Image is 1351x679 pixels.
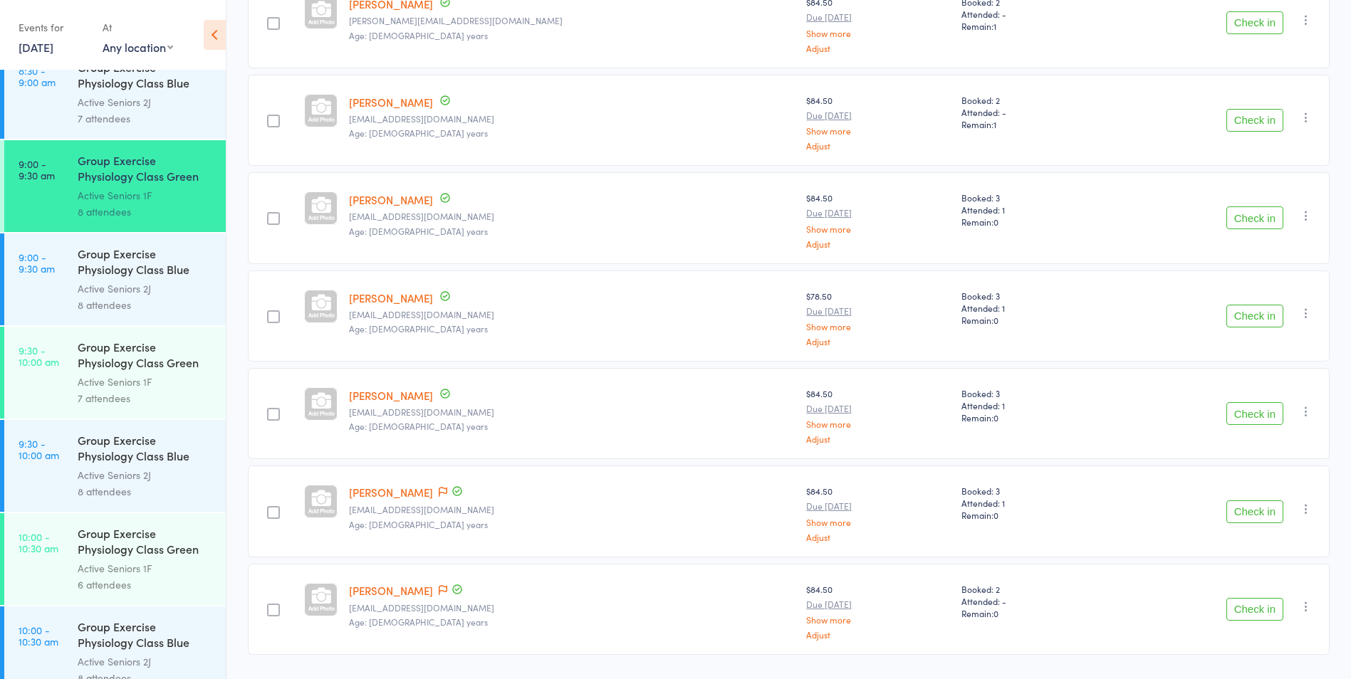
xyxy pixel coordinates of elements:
div: Active Seniors 1F [78,560,214,577]
div: Group Exercise Physiology Class Blue Room [78,59,214,94]
small: judithkkent@gmail.com [349,114,795,124]
div: $84.50 [806,583,949,639]
a: Show more [806,28,949,38]
small: asmclarke@gmail.com [349,310,795,320]
div: Active Seniors 1F [78,187,214,204]
button: Check in [1226,500,1283,523]
span: Age: [DEMOGRAPHIC_DATA] years [349,616,488,628]
div: $84.50 [806,485,949,541]
a: [PERSON_NAME] [349,192,433,207]
span: Remain: [961,118,1102,130]
span: Booked: 3 [961,290,1102,302]
a: Show more [806,419,949,428]
span: Booked: 3 [961,485,1102,497]
span: Remain: [961,314,1102,326]
small: Due [DATE] [806,110,949,120]
small: Due [DATE] [806,404,949,414]
a: Show more [806,615,949,624]
span: Remain: [961,509,1102,521]
a: [PERSON_NAME] [349,95,433,110]
time: 9:30 - 10:00 am [19,438,59,460]
div: Active Seniors 1F [78,374,214,390]
a: 9:30 -10:00 amGroup Exercise Physiology Class Green RoomActive Seniors 1F7 attendees [4,327,226,419]
span: Booked: 3 [961,387,1102,399]
span: Booked: 2 [961,583,1102,595]
div: Active Seniors 2J [78,467,214,483]
small: peterschutz49@gmail.com [349,407,795,417]
time: 10:00 - 10:30 am [19,624,58,647]
div: 6 attendees [78,577,214,593]
small: rsw.lai@gmail.com [349,211,795,221]
div: 8 attendees [78,483,214,500]
span: Attended: 1 [961,399,1102,411]
div: Group Exercise Physiology Class Green Room [78,339,214,374]
span: Age: [DEMOGRAPHIC_DATA] years [349,127,488,139]
span: Age: [DEMOGRAPHIC_DATA] years [349,518,488,530]
div: Any location [103,39,173,55]
a: [PERSON_NAME] [349,388,433,403]
small: Due [DATE] [806,306,949,316]
div: 7 attendees [78,110,214,127]
a: [PERSON_NAME] [349,583,433,598]
span: Attended: 1 [961,497,1102,509]
div: $84.50 [806,191,949,248]
span: Age: [DEMOGRAPHIC_DATA] years [349,322,488,335]
a: 9:30 -10:00 amGroup Exercise Physiology Class Blue RoomActive Seniors 2J8 attendees [4,420,226,512]
span: Attended: 1 [961,204,1102,216]
span: Remain: [961,20,1102,32]
div: Group Exercise Physiology Class Green Room [78,152,214,187]
div: 8 attendees [78,297,214,313]
a: Adjust [806,239,949,248]
a: [PERSON_NAME] [349,290,433,305]
a: 9:00 -9:30 amGroup Exercise Physiology Class Blue RoomActive Seniors 2J8 attendees [4,233,226,325]
a: Adjust [806,337,949,346]
div: Active Seniors 2J [78,280,214,297]
a: Adjust [806,532,949,542]
div: Group Exercise Physiology Class Blue Room [78,246,214,280]
a: Show more [806,224,949,233]
div: $84.50 [806,94,949,150]
span: 1 [993,118,996,130]
div: At [103,16,173,39]
span: Age: [DEMOGRAPHIC_DATA] years [349,225,488,237]
span: Attended: 1 [961,302,1102,314]
span: Attended: - [961,106,1102,118]
a: Show more [806,126,949,135]
div: Active Seniors 2J [78,94,214,110]
span: 1 [993,20,996,32]
span: Attended: - [961,8,1102,20]
span: Age: [DEMOGRAPHIC_DATA] years [349,420,488,432]
time: 10:00 - 10:30 am [19,531,58,554]
div: $84.50 [806,387,949,443]
span: Booked: 2 [961,94,1102,106]
a: 10:00 -10:30 amGroup Exercise Physiology Class Green RoomActive Seniors 1F6 attendees [4,513,226,605]
a: 9:00 -9:30 amGroup Exercise Physiology Class Green RoomActive Seniors 1F8 attendees [4,140,226,232]
a: [DATE] [19,39,53,55]
div: Group Exercise Physiology Class Green Room [78,525,214,560]
span: Booked: 3 [961,191,1102,204]
time: 9:00 - 9:30 am [19,251,55,274]
span: 0 [993,314,998,326]
small: rubysokwala15@gmail.com [349,603,795,613]
button: Check in [1226,598,1283,621]
button: Check in [1226,206,1283,229]
a: Adjust [806,43,949,53]
div: Group Exercise Physiology Class Blue Room [78,619,214,653]
div: 8 attendees [78,204,214,220]
span: 0 [993,216,998,228]
small: Due [DATE] [806,208,949,218]
small: sideroudakis@gmail.com [349,505,795,515]
a: Adjust [806,141,949,150]
small: fiona@hartmanns.net.au [349,16,795,26]
span: Attended: - [961,595,1102,607]
time: 9:30 - 10:00 am [19,344,59,367]
div: 7 attendees [78,390,214,406]
small: Due [DATE] [806,12,949,22]
div: Events for [19,16,88,39]
span: Remain: [961,216,1102,228]
span: 0 [993,411,998,423]
time: 9:00 - 9:30 am [19,158,55,181]
div: Group Exercise Physiology Class Blue Room [78,432,214,467]
a: 8:30 -9:00 amGroup Exercise Physiology Class Blue RoomActive Seniors 2J7 attendees [4,47,226,139]
span: Remain: [961,411,1102,423]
